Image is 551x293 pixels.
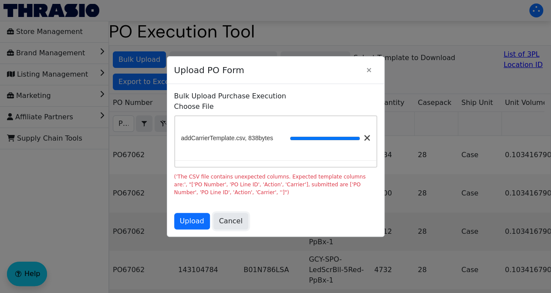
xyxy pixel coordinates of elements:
[174,173,377,196] div: ('The CSV file contains unexpected columns. Expected template columns are:', "['PO Number', 'PO L...
[174,59,361,81] span: Upload PO Form
[181,134,273,143] span: addCarrierTemplate.csv, 838bytes
[213,213,248,229] button: Cancel
[180,216,204,226] span: Upload
[361,62,377,78] button: Close
[174,101,377,112] label: Choose File
[174,91,377,101] p: Bulk Upload Purchase Execution
[219,216,243,226] span: Cancel
[174,213,210,229] button: Upload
